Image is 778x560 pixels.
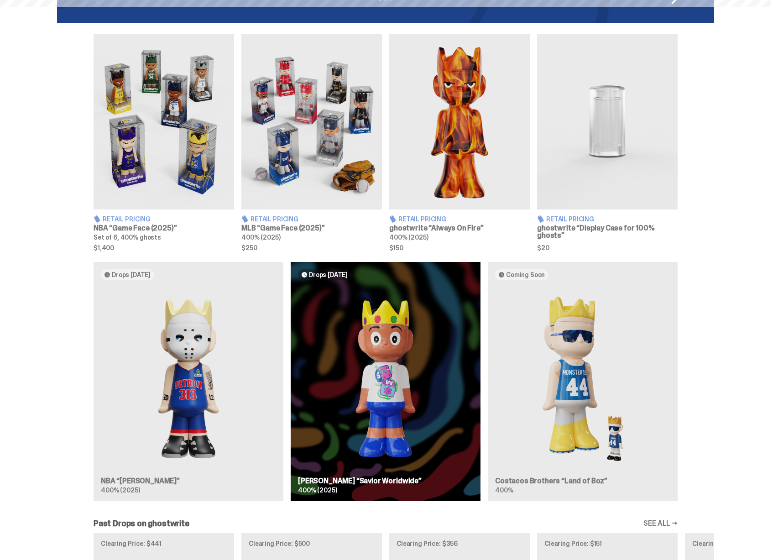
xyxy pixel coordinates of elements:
[546,216,594,222] span: Retail Pricing
[389,233,428,241] span: 400% (2025)
[389,34,530,209] img: Always On Fire
[103,216,151,222] span: Retail Pricing
[251,216,298,222] span: Retail Pricing
[398,216,446,222] span: Retail Pricing
[112,271,151,278] span: Drops [DATE]
[495,486,513,494] span: 400%
[544,540,670,547] p: Clearing Price: $151
[537,34,678,251] a: Display Case for 100% ghosts Retail Pricing
[389,225,530,232] h3: ghostwrite “Always On Fire”
[94,245,234,251] span: $1,400
[309,271,348,278] span: Drops [DATE]
[101,540,227,547] p: Clearing Price: $441
[397,540,522,547] p: Clearing Price: $356
[101,288,276,470] img: Eminem
[94,233,161,241] span: Set of 6, 400% ghosts
[241,34,382,209] img: Game Face (2025)
[298,486,337,494] span: 400% (2025)
[101,477,276,485] h3: NBA “[PERSON_NAME]”
[389,245,530,251] span: $150
[495,477,670,485] h3: Costacos Brothers “Land of Boz”
[101,486,140,494] span: 400% (2025)
[241,225,382,232] h3: MLB “Game Face (2025)”
[241,34,382,251] a: Game Face (2025) Retail Pricing
[506,271,545,278] span: Coming Soon
[241,245,382,251] span: $250
[643,520,678,527] a: SEE ALL →
[537,34,678,209] img: Display Case for 100% ghosts
[94,225,234,232] h3: NBA “Game Face (2025)”
[537,245,678,251] span: $20
[495,288,670,470] img: Land of Boz
[389,34,530,251] a: Always On Fire Retail Pricing
[298,477,473,485] h3: [PERSON_NAME] “Savior Worldwide”
[94,519,189,528] h2: Past Drops on ghostwrite
[94,34,234,251] a: Game Face (2025) Retail Pricing
[241,233,280,241] span: 400% (2025)
[94,34,234,209] img: Game Face (2025)
[249,540,375,547] p: Clearing Price: $500
[298,288,473,470] img: Savior Worldwide
[537,225,678,239] h3: ghostwrite “Display Case for 100% ghosts”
